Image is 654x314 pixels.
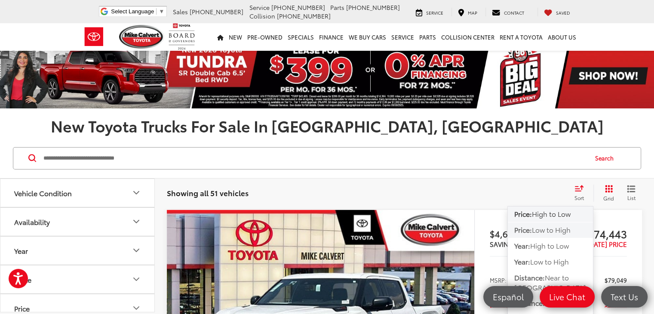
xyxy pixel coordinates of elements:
button: Grid View [593,185,620,202]
span: Live Chat [545,291,590,302]
span: High to Low [532,209,571,219]
a: Service [389,23,417,51]
span: Service [249,3,270,12]
span: Text Us [606,291,642,302]
a: Español [483,286,533,308]
a: Map [451,8,484,16]
button: Year:Low to High [508,254,593,270]
button: Select sort value [570,185,593,202]
a: My Saved Vehicles [537,8,577,16]
a: Home [215,23,226,51]
button: YearYear [0,237,155,265]
span: Year: [514,240,530,250]
span: SAVINGS [490,239,518,249]
button: MakeMake [0,265,155,293]
a: Finance [316,23,346,51]
a: Collision Center [439,23,497,51]
span: $79,049 [605,276,627,284]
input: Search by Make, Model, or Keyword [43,148,587,169]
button: List View [620,185,642,202]
div: Availability [14,218,50,226]
span: [DATE] PRICE [587,239,627,249]
span: Map [468,9,477,16]
span: [PHONE_NUMBER] [346,3,400,12]
button: Search [587,148,626,169]
span: [PHONE_NUMBER] [271,3,325,12]
a: Pre-Owned [245,23,285,51]
a: Text Us [601,286,648,308]
span: ▼ [159,8,164,15]
span: Year: [514,256,530,266]
button: Year:High to Low [508,238,593,254]
span: Parts [330,3,344,12]
span: High to Low [530,240,569,250]
a: Service [409,8,450,16]
a: WE BUY CARS [346,23,389,51]
div: Year [131,245,141,256]
span: Select Language [111,8,154,15]
button: Vehicle ConditionVehicle Condition [0,179,155,207]
span: Price: [514,209,532,219]
div: Price [14,304,30,312]
span: [PHONE_NUMBER] [190,7,243,16]
span: $4,606 [490,227,559,240]
span: Collision [249,12,275,20]
img: Mike Calvert Toyota [119,25,165,49]
div: Price [131,303,141,313]
span: Low to High [530,256,569,266]
div: Availability [131,216,141,227]
button: Price:Low to High [508,222,593,238]
span: MSRP: [490,276,507,284]
a: Live Chat [540,286,595,308]
span: Price: [514,225,532,234]
span: Saved [556,9,570,16]
img: Toyota [78,23,110,51]
a: New [226,23,245,51]
span: ​ [156,8,157,15]
a: Select Language​ [111,8,164,15]
button: Distance:Near to [GEOGRAPHIC_DATA] [508,270,593,295]
span: List [627,194,636,201]
a: Specials [285,23,316,51]
a: About Us [545,23,579,51]
a: Contact [485,8,531,16]
span: Sales [173,7,188,16]
span: Contact [504,9,524,16]
button: AvailabilityAvailability [0,208,155,236]
span: Service [426,9,443,16]
button: Price:High to Low [508,206,593,222]
span: Near to [GEOGRAPHIC_DATA] [514,272,586,292]
span: Distance: [514,272,545,282]
div: Year [14,246,28,255]
span: [PHONE_NUMBER] [277,12,331,20]
span: Sort [574,194,584,201]
a: Parts [417,23,439,51]
div: Vehicle Condition [131,188,141,198]
span: Low to High [532,225,571,234]
div: Make [131,274,141,284]
span: Español [488,291,528,302]
span: Grid [603,194,614,202]
a: Rent a Toyota [497,23,545,51]
span: Showing all 51 vehicles [167,188,249,198]
div: Vehicle Condition [14,189,72,197]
